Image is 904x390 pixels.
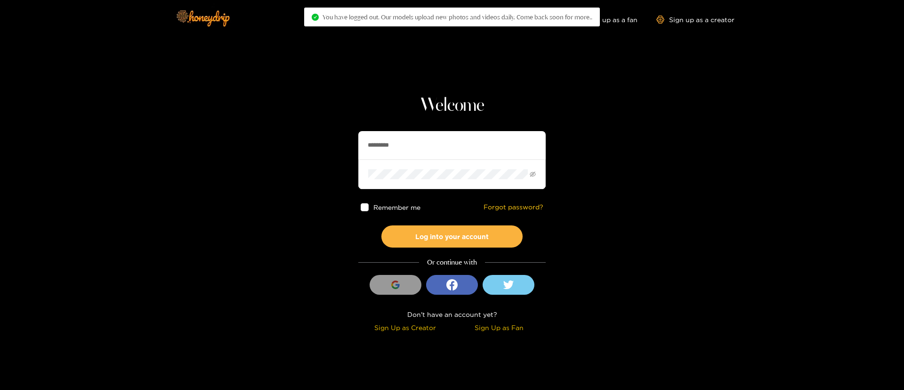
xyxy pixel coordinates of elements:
a: Forgot password? [484,203,543,211]
div: Or continue with [358,257,546,268]
span: Remember me [373,204,420,211]
button: Log into your account [381,225,523,248]
span: You have logged out. Our models upload new photos and videos daily. Come back soon for more.. [323,13,592,21]
a: Sign up as a creator [656,16,734,24]
span: eye-invisible [530,171,536,177]
div: Sign Up as Creator [361,322,450,333]
a: Sign up as a fan [573,16,638,24]
div: Sign Up as Fan [454,322,543,333]
div: Don't have an account yet? [358,309,546,320]
h1: Welcome [358,94,546,117]
span: check-circle [312,14,319,21]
